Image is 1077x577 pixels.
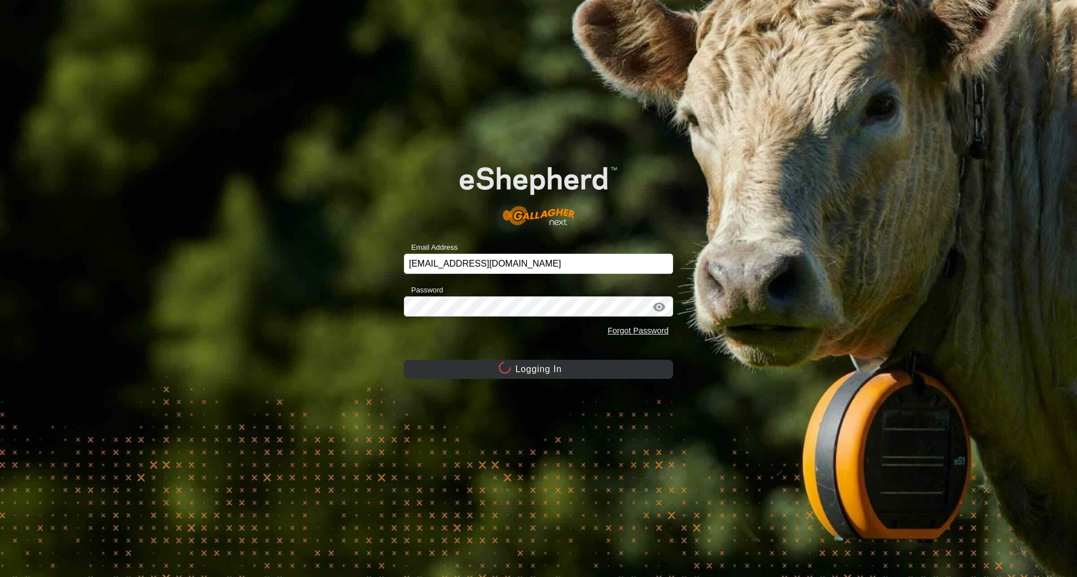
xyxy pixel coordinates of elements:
label: Password [404,285,443,296]
img: E-shepherd Logo [431,144,646,236]
button: Logging In [404,360,673,379]
input: Email Address [404,254,673,274]
a: Forgot Password [607,326,669,335]
label: Email Address [404,242,458,253]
